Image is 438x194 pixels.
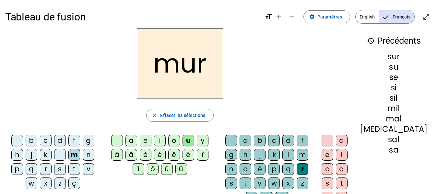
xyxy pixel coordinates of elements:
div: s [225,177,237,189]
div: d [54,135,66,146]
div: se [360,74,428,81]
div: q [26,163,37,175]
div: c [268,135,280,146]
div: à [111,149,123,161]
div: h [11,149,23,161]
div: è [140,149,151,161]
div: e [140,135,151,146]
div: n [83,149,94,161]
div: m [68,149,80,161]
div: j [254,149,266,161]
div: l [54,149,66,161]
div: p [11,163,23,175]
button: Augmenter la taille de la police [272,10,285,23]
div: o [322,163,333,175]
div: sa [360,146,428,154]
div: si [360,84,428,92]
div: o [240,163,251,175]
div: t [240,177,251,189]
div: s [322,177,333,189]
div: a [336,135,348,146]
div: r [40,163,52,175]
div: j [26,149,37,161]
div: x [282,177,294,189]
div: sur [360,53,428,61]
mat-icon: format_size [265,13,272,21]
div: o [168,135,180,146]
div: sil [360,94,428,102]
div: f [68,135,80,146]
div: a [125,135,137,146]
div: é [254,163,266,175]
div: p [268,163,280,175]
div: h [240,149,251,161]
div: ê [168,149,180,161]
span: Paramètres [317,13,342,21]
div: i [154,135,166,146]
h2: mur [137,29,223,98]
div: y [197,135,208,146]
mat-icon: settings [309,14,315,20]
div: x [40,177,52,189]
h3: Précédents [360,34,428,48]
div: t [68,163,80,175]
div: k [40,149,52,161]
div: w [268,177,280,189]
div: v [83,163,94,175]
div: f [297,135,308,146]
mat-icon: close [152,112,158,118]
div: [MEDICAL_DATA] [360,125,428,133]
span: Français [379,10,414,23]
mat-icon: history [367,37,374,45]
div: ç [68,177,80,189]
div: l [282,149,294,161]
mat-icon: add [275,13,283,21]
div: b [254,135,266,146]
span: Effacer les sélections [160,111,205,119]
div: d [282,135,294,146]
div: s [54,163,66,175]
div: b [26,135,37,146]
div: â [125,149,137,161]
div: e [322,149,333,161]
div: k [268,149,280,161]
div: é [154,149,166,161]
div: n [225,163,237,175]
button: Entrer en plein écran [420,10,433,23]
div: ï [133,163,144,175]
div: ô [147,163,159,175]
mat-icon: remove [288,13,296,21]
div: g [83,135,94,146]
div: g [225,149,237,161]
div: m [297,149,308,161]
div: su [360,63,428,71]
div: d [336,163,348,175]
div: u [183,135,194,146]
h1: Tableau de fusion [5,6,259,27]
div: a [240,135,251,146]
div: û [161,163,173,175]
div: z [54,177,66,189]
div: w [26,177,37,189]
div: ë [183,149,194,161]
div: t [336,177,348,189]
div: î [197,149,208,161]
div: sal [360,136,428,143]
div: q [282,163,294,175]
button: Effacer les sélections [146,109,213,122]
div: v [254,177,266,189]
button: Diminuer la taille de la police [285,10,298,23]
div: r [297,163,308,175]
div: c [40,135,52,146]
mat-icon: open_in_full [422,13,430,21]
div: mil [360,105,428,112]
div: ü [175,163,187,175]
span: English [356,10,379,23]
div: mal [360,115,428,123]
div: z [297,177,308,189]
div: i [336,149,348,161]
mat-button-toggle-group: Language selection [355,10,415,24]
button: Paramètres [303,10,350,23]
